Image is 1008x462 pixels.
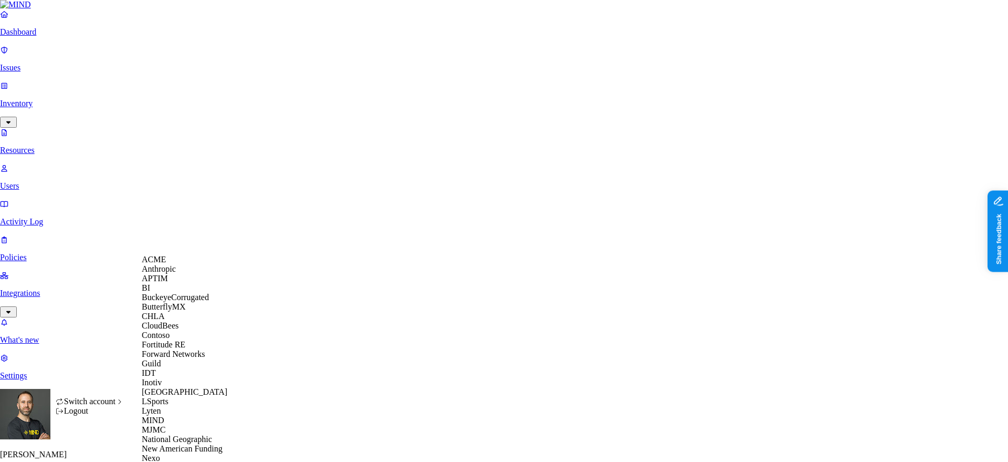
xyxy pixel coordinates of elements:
[142,283,150,292] span: BI
[142,255,166,264] span: ACME
[142,274,168,283] span: APTIM
[142,368,156,377] span: IDT
[142,312,165,321] span: CHLA
[142,416,164,425] span: MIND
[64,397,115,406] span: Switch account
[142,350,205,358] span: Forward Networks
[56,406,124,416] div: Logout
[142,293,209,302] span: BuckeyeCorrugated
[142,378,162,387] span: Inotiv
[142,406,161,415] span: Lyten
[142,397,169,406] span: LSports
[142,435,212,444] span: National Geographic
[142,302,186,311] span: ButterflyMX
[142,425,165,434] span: MJMC
[142,359,161,368] span: Guild
[142,444,223,453] span: New American Funding
[142,321,178,330] span: CloudBees
[142,264,176,273] span: Anthropic
[142,331,170,340] span: Contoso
[142,387,227,396] span: [GEOGRAPHIC_DATA]
[142,340,185,349] span: Fortitude RE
